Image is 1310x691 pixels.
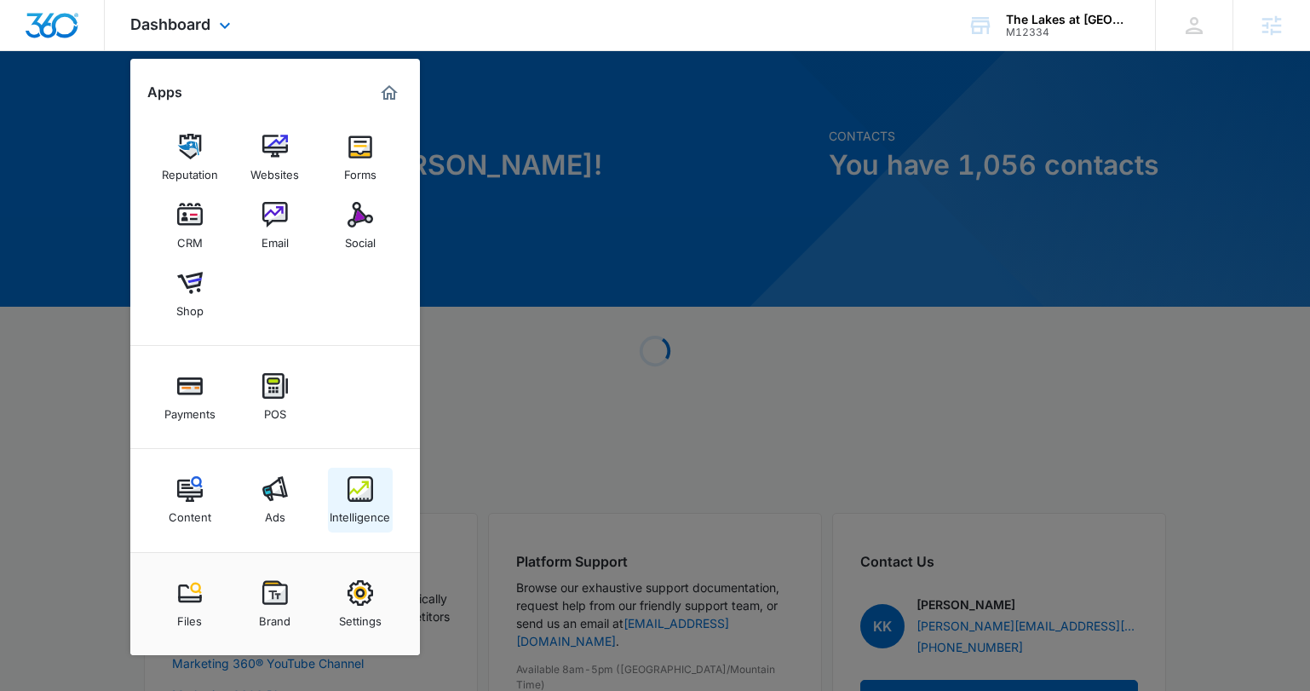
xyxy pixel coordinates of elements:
[330,502,390,524] div: Intelligence
[265,502,285,524] div: Ads
[345,227,376,250] div: Social
[328,193,393,258] a: Social
[328,125,393,190] a: Forms
[158,262,222,326] a: Shop
[243,365,307,429] a: POS
[243,193,307,258] a: Email
[158,125,222,190] a: Reputation
[243,125,307,190] a: Websites
[130,15,210,33] span: Dashboard
[259,606,290,628] div: Brand
[158,193,222,258] a: CRM
[243,572,307,636] a: Brand
[243,468,307,533] a: Ads
[328,468,393,533] a: Intelligence
[261,227,289,250] div: Email
[250,159,299,181] div: Websites
[169,502,211,524] div: Content
[376,79,403,107] a: Marketing 360® Dashboard
[177,606,202,628] div: Files
[147,84,182,101] h2: Apps
[158,572,222,636] a: Files
[328,572,393,636] a: Settings
[158,365,222,429] a: Payments
[344,159,376,181] div: Forms
[158,468,222,533] a: Content
[264,399,286,421] div: POS
[177,227,203,250] div: CRM
[164,399,215,421] div: Payments
[176,296,204,318] div: Shop
[1006,13,1130,26] div: account name
[339,606,382,628] div: Settings
[162,159,218,181] div: Reputation
[1006,26,1130,38] div: account id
